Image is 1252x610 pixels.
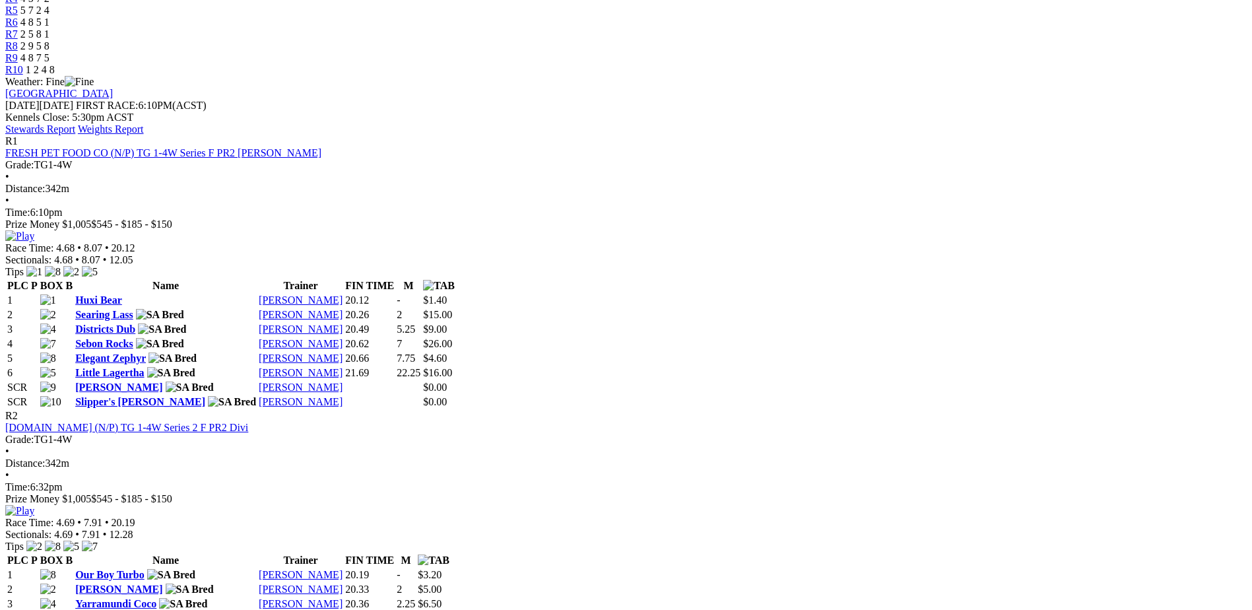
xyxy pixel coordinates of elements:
[397,309,402,320] text: 2
[7,366,38,380] td: 6
[423,396,447,407] span: $0.00
[65,76,94,88] img: Fine
[82,266,98,278] img: 5
[40,309,56,321] img: 2
[5,183,45,194] span: Distance:
[345,294,395,307] td: 20.12
[40,555,63,566] span: BOX
[5,40,18,51] a: R8
[397,598,415,609] text: 2.25
[77,242,81,254] span: •
[7,352,38,365] td: 5
[259,382,343,393] a: [PERSON_NAME]
[7,555,28,566] span: PLC
[40,598,56,610] img: 4
[40,294,56,306] img: 1
[5,159,34,170] span: Grade:
[31,555,38,566] span: P
[418,555,449,566] img: TAB
[258,554,343,567] th: Trainer
[166,584,214,595] img: SA Bred
[82,254,100,265] span: 8.07
[259,598,343,609] a: [PERSON_NAME]
[109,529,133,540] span: 12.28
[5,195,9,206] span: •
[423,367,452,378] span: $16.00
[40,382,56,393] img: 9
[5,64,23,75] span: R10
[7,381,38,394] td: SCR
[56,242,75,254] span: 4.68
[54,254,73,265] span: 4.68
[259,396,343,407] a: [PERSON_NAME]
[5,171,9,182] span: •
[75,367,144,378] a: Little Lagertha
[75,279,257,292] th: Name
[423,280,455,292] img: TAB
[345,337,395,351] td: 20.62
[5,207,30,218] span: Time:
[397,338,402,349] text: 7
[418,584,442,595] span: $5.00
[136,309,184,321] img: SA Bred
[20,28,49,40] span: 2 5 8 1
[159,598,207,610] img: SA Bred
[5,242,53,254] span: Race Time:
[259,367,343,378] a: [PERSON_NAME]
[418,598,442,609] span: $6.50
[45,266,61,278] img: 8
[147,367,195,379] img: SA Bred
[7,395,38,409] td: SCR
[75,396,205,407] a: Slipper's [PERSON_NAME]
[103,529,107,540] span: •
[5,457,1247,469] div: 342m
[5,481,1247,493] div: 6:32pm
[423,382,447,393] span: $0.00
[7,583,38,596] td: 2
[5,230,34,242] img: Play
[397,569,400,580] text: -
[396,554,416,567] th: M
[40,396,61,408] img: 10
[7,568,38,582] td: 1
[345,352,395,365] td: 20.66
[5,410,18,421] span: R2
[147,569,195,581] img: SA Bred
[5,219,1247,230] div: Prize Money $1,005
[345,323,395,336] td: 20.49
[5,100,73,111] span: [DATE]
[423,294,447,306] span: $1.40
[65,280,73,291] span: B
[91,219,172,230] span: $545 - $185 - $150
[5,481,30,492] span: Time:
[259,294,343,306] a: [PERSON_NAME]
[5,529,51,540] span: Sectionals:
[40,353,56,364] img: 8
[345,568,395,582] td: 20.19
[345,366,395,380] td: 21.69
[136,338,184,350] img: SA Bred
[56,517,75,528] span: 4.69
[5,17,18,28] a: R6
[75,569,145,580] a: Our Boy Turbo
[40,584,56,595] img: 2
[5,183,1247,195] div: 342m
[5,28,18,40] a: R7
[75,309,133,320] a: Searing Lass
[103,254,107,265] span: •
[5,517,53,528] span: Race Time:
[5,52,18,63] span: R9
[5,5,18,16] a: R5
[7,294,38,307] td: 1
[91,493,172,504] span: $545 - $185 - $150
[345,583,395,596] td: 20.33
[40,323,56,335] img: 4
[423,338,452,349] span: $26.00
[75,323,135,335] a: Districts Dub
[40,338,56,350] img: 7
[397,294,400,306] text: -
[345,308,395,322] td: 20.26
[396,279,421,292] th: M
